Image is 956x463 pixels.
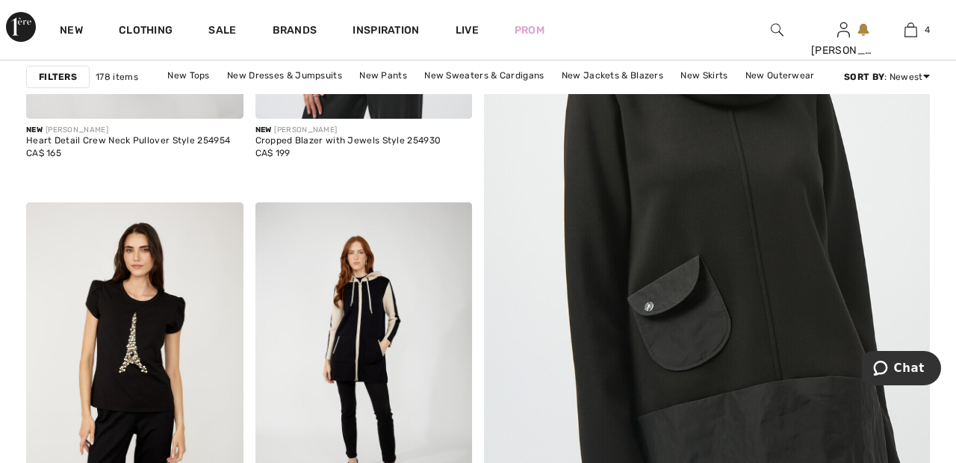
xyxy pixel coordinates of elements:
a: Prom [515,22,544,38]
div: : Newest [844,70,930,84]
img: 1ère Avenue [6,12,36,42]
div: [PERSON_NAME] [26,125,230,136]
span: 4 [925,23,930,37]
strong: Sort By [844,72,884,82]
a: New Jackets & Blazers [554,66,671,85]
a: Clothing [119,24,173,40]
div: Heart Detail Crew Neck Pullover Style 254954 [26,136,230,146]
a: Sale [208,24,236,40]
a: New Outerwear [738,66,822,85]
iframe: Opens a widget where you can chat to one of our agents [862,351,941,388]
img: search the website [771,21,783,39]
strong: Filters [39,70,77,84]
a: New Sweaters & Cardigans [417,66,551,85]
a: Live [456,22,479,38]
img: My Bag [904,21,917,39]
div: [PERSON_NAME] [811,43,877,58]
span: CA$ 199 [255,148,291,158]
span: New [255,125,272,134]
a: New Skirts [673,66,735,85]
a: Brands [273,24,317,40]
a: New Dresses & Jumpsuits [220,66,350,85]
a: Sign In [837,22,850,37]
span: New [26,125,43,134]
span: CA$ 165 [26,148,61,158]
a: New Tops [160,66,217,85]
span: 178 items [96,70,138,84]
span: Inspiration [353,24,419,40]
a: New Pants [352,66,415,85]
a: New [60,24,83,40]
div: [PERSON_NAME] [255,125,441,136]
div: Cropped Blazer with Jewels Style 254930 [255,136,441,146]
a: 4 [878,21,943,39]
img: My Info [837,21,850,39]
